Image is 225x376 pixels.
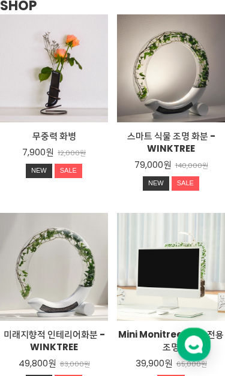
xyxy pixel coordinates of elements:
div: NEW [26,164,52,179]
span: 설정 [185,294,200,304]
a: 스마트 식물 조명 화분 - WINKTREE 79,000원 140,000원 NEWSALE [117,130,225,195]
p: 12,000원 [58,149,86,158]
a: 홈 [4,276,79,306]
div: SALE [55,164,82,179]
p: 49,800원 [19,358,56,370]
span: 대화 [110,295,124,305]
span: 홈 [38,294,45,304]
div: SALE [172,177,199,191]
div: NEW [143,177,169,191]
p: 7,900원 [22,147,54,159]
p: 39,900원 [136,358,173,370]
p: 140,000원 [175,162,208,170]
h2: 스마트 식물 조명 화분 - WINKTREE [117,130,225,155]
p: 79,000원 [134,160,172,172]
a: 대화 [79,276,155,306]
p: 65,000원 [176,360,207,369]
h2: Mini Monitree+식물 전용 조명 [117,329,225,354]
p: 83,000원 [60,360,90,369]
